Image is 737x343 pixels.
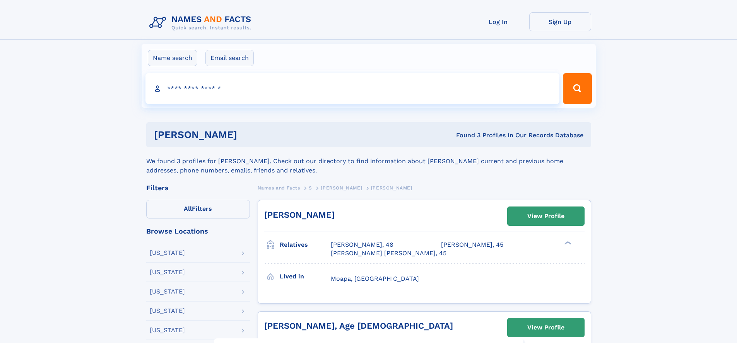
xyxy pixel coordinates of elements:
label: Email search [205,50,254,66]
div: View Profile [527,319,564,336]
div: [US_STATE] [150,308,185,314]
label: Name search [148,50,197,66]
div: [US_STATE] [150,288,185,295]
a: [PERSON_NAME] [321,183,362,193]
a: View Profile [508,207,584,225]
span: All [184,205,192,212]
a: [PERSON_NAME], 45 [441,241,503,249]
span: S [309,185,312,191]
div: [US_STATE] [150,250,185,256]
div: [US_STATE] [150,269,185,275]
label: Filters [146,200,250,218]
div: Found 3 Profiles In Our Records Database [347,131,583,140]
span: [PERSON_NAME] [371,185,412,191]
div: Filters [146,184,250,191]
span: Moapa, [GEOGRAPHIC_DATA] [331,275,419,282]
a: [PERSON_NAME] [PERSON_NAME], 45 [331,249,446,258]
a: [PERSON_NAME], 48 [331,241,393,249]
h3: Relatives [280,238,331,251]
h3: Lived in [280,270,331,283]
input: search input [145,73,560,104]
h1: [PERSON_NAME] [154,130,347,140]
button: Search Button [563,73,592,104]
img: Logo Names and Facts [146,12,258,33]
a: View Profile [508,318,584,337]
div: [US_STATE] [150,327,185,333]
a: Sign Up [529,12,591,31]
div: We found 3 profiles for [PERSON_NAME]. Check out our directory to find information about [PERSON_... [146,147,591,175]
div: ❯ [563,241,572,246]
div: Browse Locations [146,228,250,235]
a: S [309,183,312,193]
span: [PERSON_NAME] [321,185,362,191]
a: [PERSON_NAME], Age [DEMOGRAPHIC_DATA] [264,321,453,331]
a: Names and Facts [258,183,300,193]
a: [PERSON_NAME] [264,210,335,220]
div: View Profile [527,207,564,225]
a: Log In [467,12,529,31]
